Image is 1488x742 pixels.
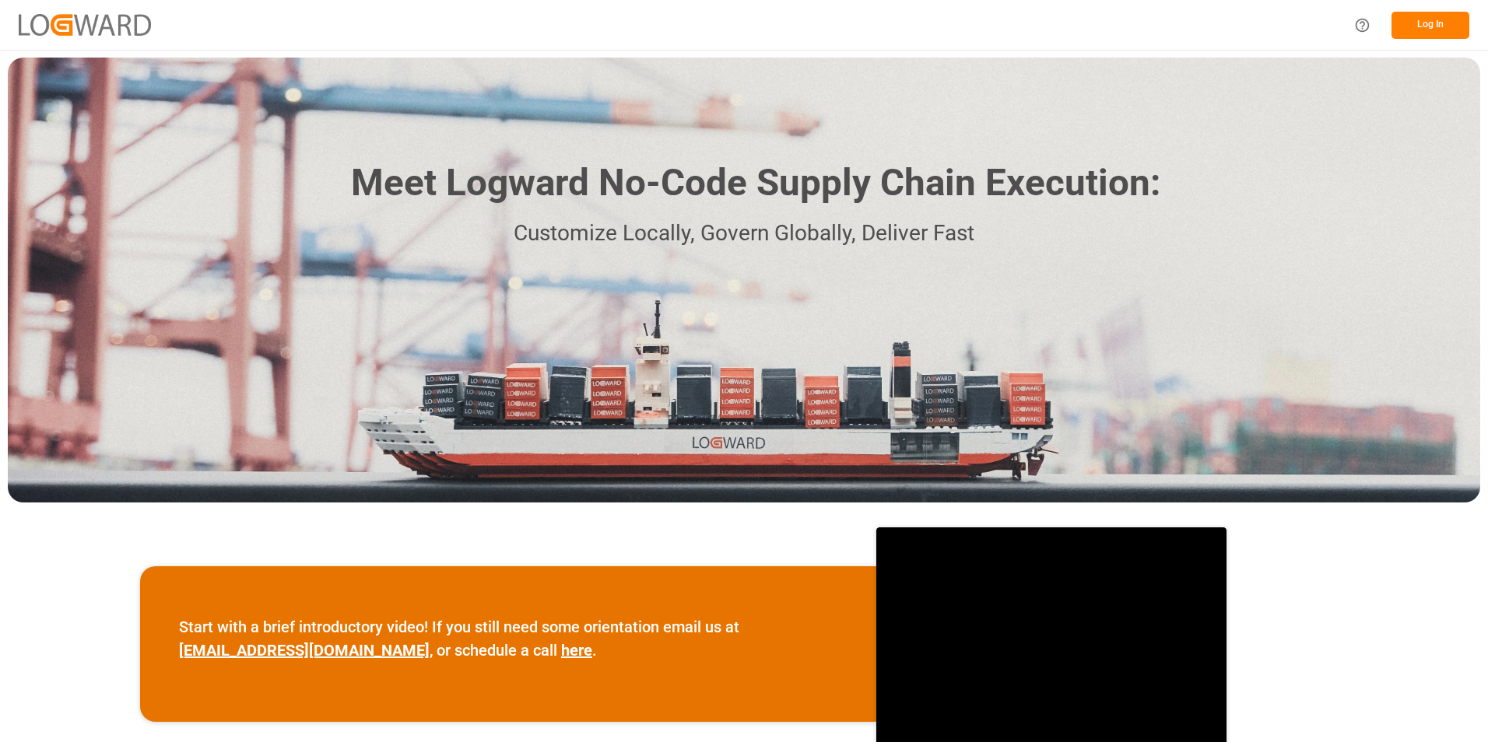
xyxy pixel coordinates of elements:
[561,641,592,660] a: here
[328,216,1160,251] p: Customize Locally, Govern Globally, Deliver Fast
[1345,8,1380,43] button: Help Center
[179,641,430,660] a: [EMAIL_ADDRESS][DOMAIN_NAME]
[351,156,1160,211] h1: Meet Logward No-Code Supply Chain Execution:
[179,615,837,662] p: Start with a brief introductory video! If you still need some orientation email us at , or schedu...
[19,14,151,35] img: Logward_new_orange.png
[1391,12,1469,39] button: Log In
